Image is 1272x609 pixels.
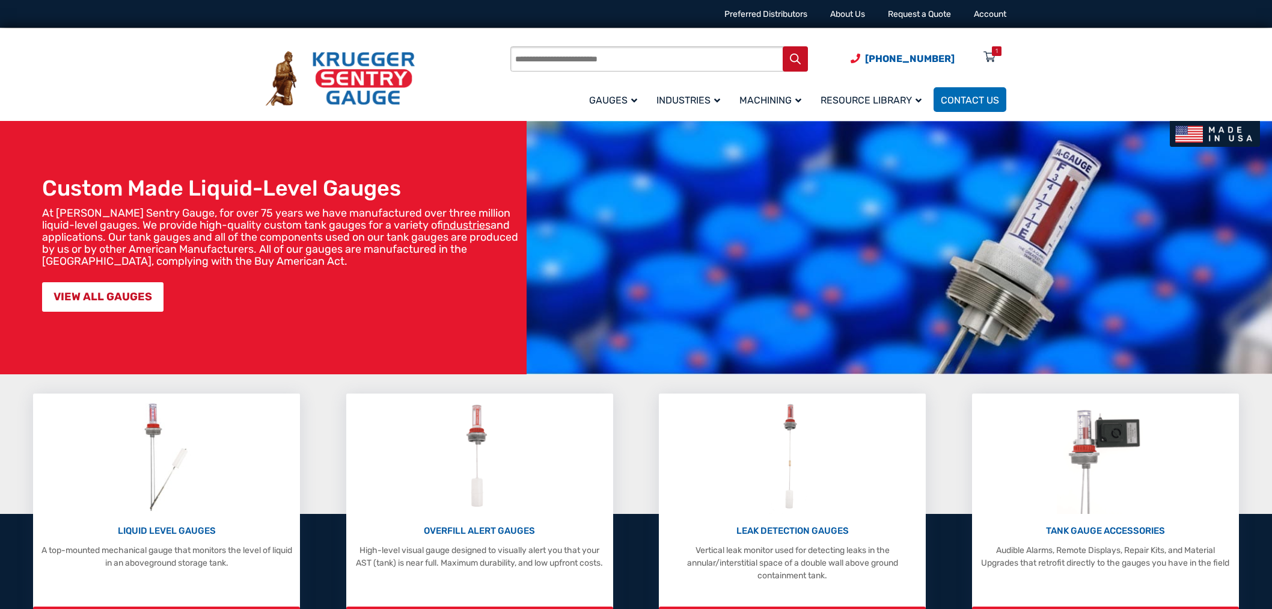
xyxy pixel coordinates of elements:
img: Tank Gauge Accessories [1057,400,1154,514]
img: Made In USA [1170,121,1260,147]
img: bg_hero_bannerksentry [527,121,1272,374]
a: Contact Us [934,87,1006,112]
a: Machining [732,85,813,114]
a: Request a Quote [888,9,951,19]
a: Account [974,9,1006,19]
h1: Custom Made Liquid-Level Gauges [42,175,521,201]
p: TANK GAUGE ACCESSORIES [978,524,1233,538]
img: Leak Detection Gauges [769,400,816,514]
span: Contact Us [941,94,999,106]
a: Preferred Distributors [724,9,807,19]
p: High-level visual gauge designed to visually alert you that your AST (tank) is near full. Maximum... [352,544,607,569]
p: LIQUID LEVEL GAUGES [39,524,294,538]
p: At [PERSON_NAME] Sentry Gauge, for over 75 years we have manufactured over three million liquid-l... [42,207,521,267]
img: Krueger Sentry Gauge [266,51,415,107]
span: Industries [656,94,720,106]
span: Machining [739,94,801,106]
div: 1 [995,46,998,56]
a: Gauges [582,85,649,114]
a: Resource Library [813,85,934,114]
img: Overfill Alert Gauges [453,400,506,514]
p: Audible Alarms, Remote Displays, Repair Kits, and Material Upgrades that retrofit directly to the... [978,544,1233,569]
a: Industries [649,85,732,114]
a: Phone Number (920) 434-8860 [851,51,955,66]
p: A top-mounted mechanical gauge that monitors the level of liquid in an aboveground storage tank. [39,544,294,569]
span: [PHONE_NUMBER] [865,53,955,64]
p: Vertical leak monitor used for detecting leaks in the annular/interstitial space of a double wall... [665,544,920,582]
span: Resource Library [821,94,922,106]
p: OVERFILL ALERT GAUGES [352,524,607,538]
p: LEAK DETECTION GAUGES [665,524,920,538]
a: VIEW ALL GAUGES [42,282,164,312]
span: Gauges [589,94,637,106]
a: About Us [830,9,865,19]
a: industries [443,218,491,232]
img: Liquid Level Gauges [135,400,198,514]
